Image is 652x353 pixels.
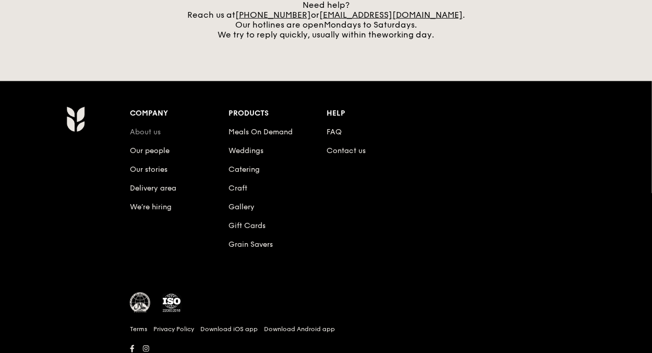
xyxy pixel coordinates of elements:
[324,20,417,30] span: Mondays to Saturdays.
[319,10,463,20] a: [EMAIL_ADDRESS][DOMAIN_NAME]
[161,293,182,313] img: ISO Certified
[327,128,342,136] a: FAQ
[228,221,265,230] a: Gift Cards
[130,165,167,174] a: Our stories
[228,203,255,211] a: Gallery
[327,106,426,121] div: Help
[130,146,170,155] a: Our people
[66,106,84,132] img: Grain
[130,128,161,136] a: About us
[228,146,263,155] a: Weddings
[228,128,293,136] a: Meals On Demand
[228,240,273,249] a: Grain Savers
[228,165,260,174] a: Catering
[228,106,327,121] div: Products
[130,325,147,334] a: Terms
[130,184,176,193] a: Delivery area
[153,325,194,334] a: Privacy Policy
[327,146,366,155] a: Contact us
[130,106,228,121] div: Company
[200,325,258,334] a: Download iOS app
[235,10,311,20] a: [PHONE_NUMBER]
[264,325,335,334] a: Download Android app
[228,184,247,193] a: Craft
[382,30,434,40] span: working day.
[130,203,172,211] a: We’re hiring
[130,293,151,313] img: MUIS Halal Certified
